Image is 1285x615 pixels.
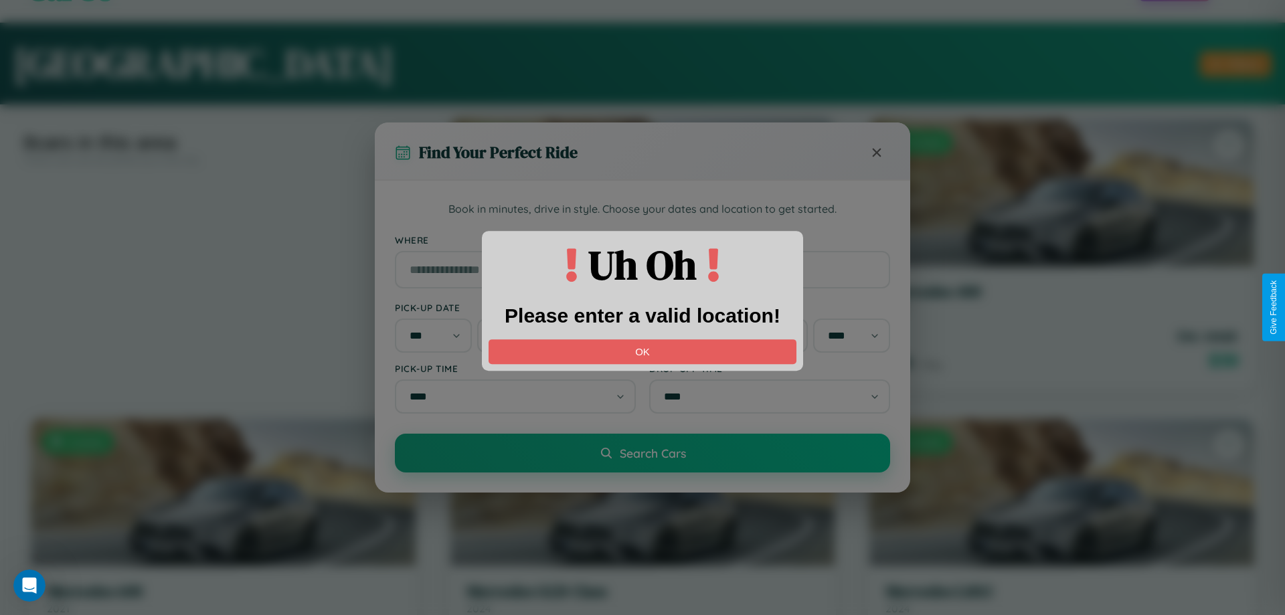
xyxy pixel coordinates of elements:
p: Book in minutes, drive in style. Choose your dates and location to get started. [395,201,890,218]
label: Drop-off Time [649,363,890,374]
label: Pick-up Time [395,363,636,374]
h3: Find Your Perfect Ride [419,141,578,163]
span: Search Cars [620,446,686,460]
label: Pick-up Date [395,302,636,313]
label: Where [395,234,890,246]
label: Drop-off Date [649,302,890,313]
